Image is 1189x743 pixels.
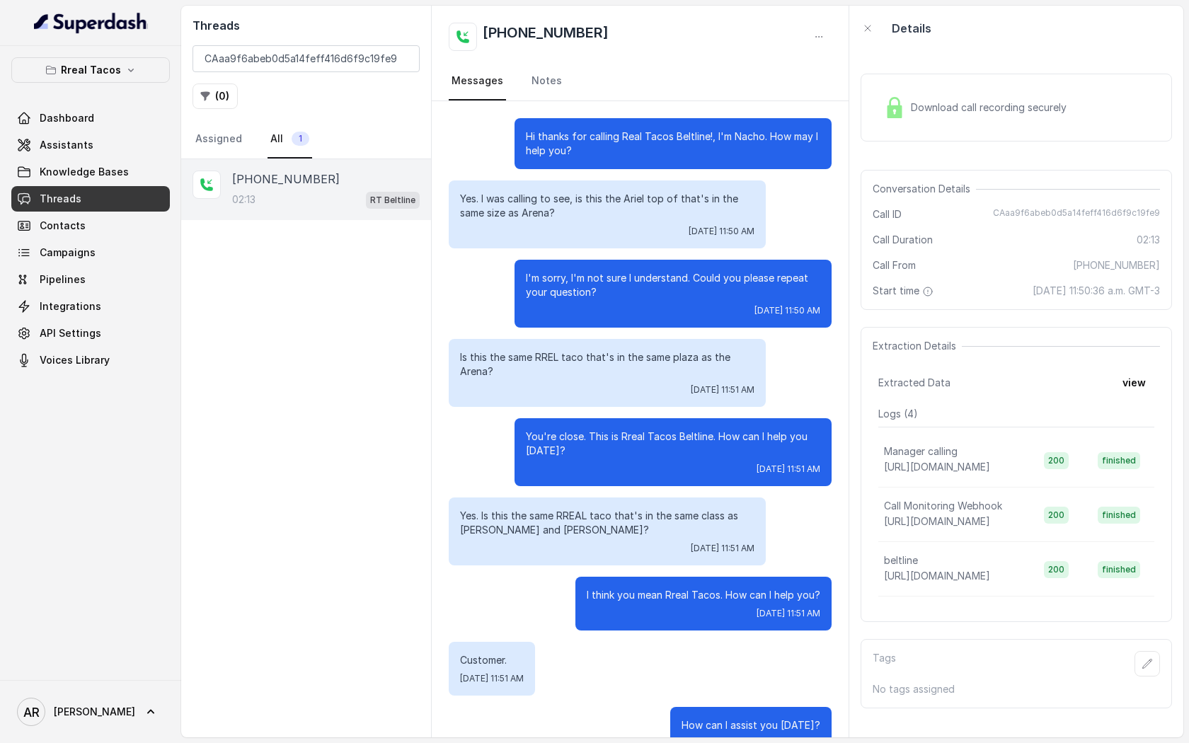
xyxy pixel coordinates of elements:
p: Manager calling [884,444,958,459]
input: Search by Call ID or Phone Number [193,45,420,72]
span: [DATE] 11:51 AM [757,608,820,619]
span: finished [1098,507,1140,524]
a: Dashboard [11,105,170,131]
span: 200 [1044,452,1069,469]
button: (0) [193,83,238,109]
img: Lock Icon [884,97,905,118]
p: RT Beltline [370,193,415,207]
span: [URL][DOMAIN_NAME] [884,461,990,473]
a: Threads [11,186,170,212]
a: Campaigns [11,240,170,265]
span: Start time [873,284,936,298]
text: AR [23,705,40,720]
button: Rreal Tacos [11,57,170,83]
span: finished [1098,452,1140,469]
p: Hi thanks for calling Real Tacos Beltline!, I'm Nacho. How may I help you? [526,129,820,158]
span: [URL][DOMAIN_NAME] [884,515,990,527]
span: 200 [1044,507,1069,524]
p: baseExtractions [884,608,960,622]
p: Logs ( 4 ) [878,407,1154,421]
span: [PHONE_NUMBER] [1073,258,1160,272]
span: [DATE] 11:50 AM [754,305,820,316]
a: Assistants [11,132,170,158]
h2: Threads [193,17,420,34]
img: light.svg [34,11,148,34]
p: Details [892,20,931,37]
a: All1 [268,120,312,159]
a: Messages [449,62,506,100]
p: No tags assigned [873,682,1160,696]
a: [PERSON_NAME] [11,692,170,732]
span: Threads [40,192,81,206]
span: [DATE] 11:51 AM [757,463,820,475]
span: CAaa9f6abeb0d5a14feff416d6f9c19fe9 [993,207,1160,221]
a: Pipelines [11,267,170,292]
h2: [PHONE_NUMBER] [483,23,609,51]
span: Voices Library [40,353,110,367]
p: Tags [873,651,896,676]
span: Integrations [40,299,101,313]
p: Rreal Tacos [61,62,121,79]
span: Call ID [873,207,902,221]
a: Assigned [193,120,245,159]
span: Call Duration [873,233,933,247]
span: Call From [873,258,916,272]
span: Pipelines [40,272,86,287]
a: Voices Library [11,347,170,373]
span: Download call recording securely [911,100,1072,115]
span: 200 [1044,561,1069,578]
a: Contacts [11,213,170,238]
nav: Tabs [193,120,420,159]
span: [DATE] 11:51 AM [691,384,754,396]
p: Call Monitoring Webhook [884,499,1002,513]
span: Knowledge Bases [40,165,129,179]
span: Conversation Details [873,182,976,196]
span: Extracted Data [878,376,950,390]
a: Notes [529,62,565,100]
p: beltline [884,553,918,568]
span: [DATE] 11:50 AM [689,226,754,237]
a: Knowledge Bases [11,159,170,185]
p: 02:13 [232,192,255,207]
span: Extraction Details [873,339,962,353]
p: Yes. Is this the same RREAL taco that's in the same class as [PERSON_NAME] and [PERSON_NAME]? [460,509,754,537]
span: [PERSON_NAME] [54,705,135,719]
span: [DATE] 11:51 AM [691,543,754,554]
span: Contacts [40,219,86,233]
span: [URL][DOMAIN_NAME] [884,570,990,582]
span: 02:13 [1137,233,1160,247]
p: How can I assist you [DATE]? [682,718,820,732]
p: Customer. [460,653,524,667]
span: API Settings [40,326,101,340]
p: I'm sorry, I'm not sure I understand. Could you please repeat your question? [526,271,820,299]
span: Assistants [40,138,93,152]
p: Yes. I was calling to see, is this the Ariel top of that's in the same size as Arena? [460,192,754,220]
p: I think you mean Rreal Tacos. How can I help you? [587,588,820,602]
span: Dashboard [40,111,94,125]
span: [DATE] 11:50:36 a.m. GMT-3 [1033,284,1160,298]
span: [DATE] 11:51 AM [460,673,524,684]
span: finished [1098,561,1140,578]
p: Is this the same RREL taco that's in the same plaza as the Arena? [460,350,754,379]
span: 1 [292,132,309,146]
a: Integrations [11,294,170,319]
a: API Settings [11,321,170,346]
span: Campaigns [40,246,96,260]
p: You're close. This is Rreal Tacos Beltline. How can I help you [DATE]? [526,430,820,458]
p: [PHONE_NUMBER] [232,171,340,188]
nav: Tabs [449,62,832,100]
button: view [1114,370,1154,396]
